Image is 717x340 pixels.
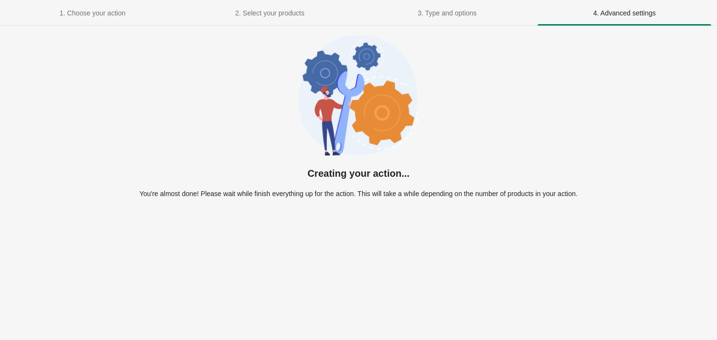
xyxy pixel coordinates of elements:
h2: Creating your action... [307,168,410,179]
p: You're almost done! Please wait while finish everything up for the action. This will take a while... [139,189,577,198]
span: 2. Select your products [235,9,305,17]
span: 3. Type and options [418,9,477,17]
span: 1. Choose your action [59,9,125,17]
img: Adding products in your action [298,35,419,156]
span: 4. Advanced settings [593,9,656,17]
